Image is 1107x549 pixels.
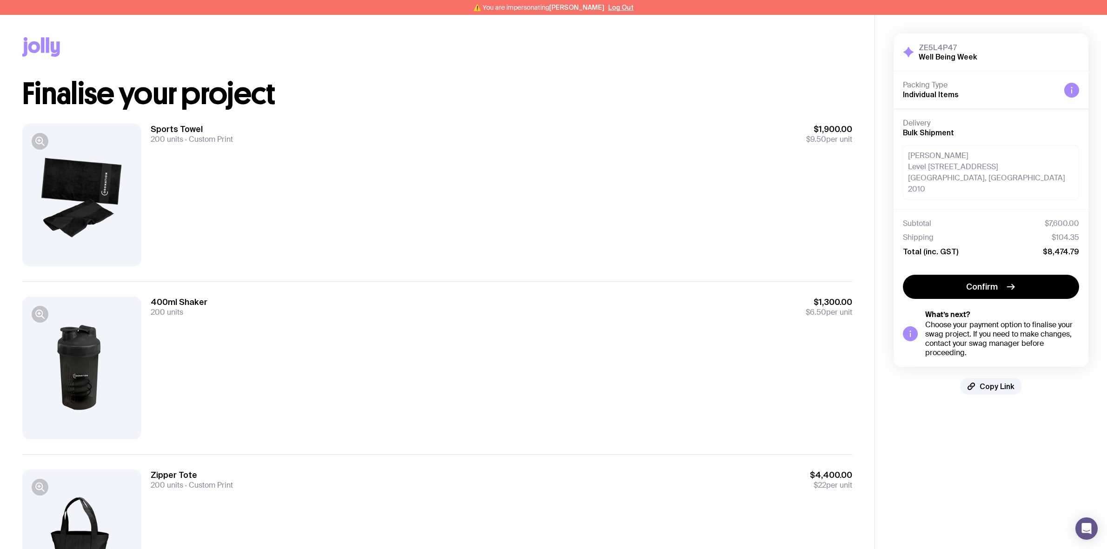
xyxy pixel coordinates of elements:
[903,80,1057,90] h4: Packing Type
[903,275,1079,299] button: Confirm
[960,378,1022,395] button: Copy Link
[806,134,826,144] span: $9.50
[1052,233,1079,242] span: $104.35
[151,124,233,135] h3: Sports Towel
[806,124,852,135] span: $1,900.00
[151,297,207,308] h3: 400ml Shaker
[903,145,1079,200] div: [PERSON_NAME] Level [STREET_ADDRESS] [GEOGRAPHIC_DATA], [GEOGRAPHIC_DATA] 2010
[1075,517,1098,540] div: Open Intercom Messenger
[806,135,852,144] span: per unit
[473,4,604,11] span: ⚠️ You are impersonating
[925,320,1079,357] div: Choose your payment option to finalise your swag project. If you need to make changes, contact yo...
[925,310,1079,319] h5: What’s next?
[183,480,233,490] span: Custom Print
[903,128,954,137] span: Bulk Shipment
[22,79,852,109] h1: Finalise your project
[806,297,852,308] span: $1,300.00
[151,307,183,317] span: 200 units
[980,382,1014,391] span: Copy Link
[806,307,826,317] span: $6.50
[151,134,183,144] span: 200 units
[966,281,998,292] span: Confirm
[1043,247,1079,256] span: $8,474.79
[608,4,634,11] button: Log Out
[903,247,958,256] span: Total (inc. GST)
[814,480,826,490] span: $22
[151,480,183,490] span: 200 units
[903,233,934,242] span: Shipping
[919,52,977,61] h2: Well Being Week
[810,470,852,481] span: $4,400.00
[549,4,604,11] span: [PERSON_NAME]
[806,308,852,317] span: per unit
[183,134,233,144] span: Custom Print
[919,43,977,52] h3: ZE5L4P47
[903,219,931,228] span: Subtotal
[810,481,852,490] span: per unit
[1045,219,1079,228] span: $7,600.00
[151,470,233,481] h3: Zipper Tote
[903,90,959,99] span: Individual Items
[903,119,1079,128] h4: Delivery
